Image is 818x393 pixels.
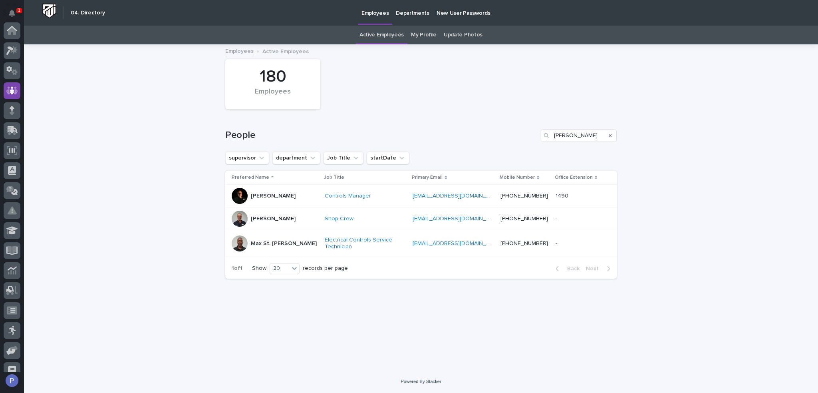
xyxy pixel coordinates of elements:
button: users-avatar [4,372,20,389]
a: [PHONE_NUMBER] [500,241,548,246]
p: records per page [303,265,348,272]
p: [PERSON_NAME] [251,215,296,222]
p: 1 [18,8,20,13]
tr: [PERSON_NAME]Shop Crew [EMAIL_ADDRESS][DOMAIN_NAME] [PHONE_NUMBER]-- [225,207,617,230]
a: [EMAIL_ADDRESS][DOMAIN_NAME] [413,216,503,221]
a: Electrical Controls Service Technician [325,237,405,250]
a: Active Employees [359,26,404,44]
button: Back [549,265,583,272]
h2: 04. Directory [71,10,105,16]
a: Shop Crew [325,215,353,222]
button: Next [583,265,617,272]
input: Search [541,129,617,142]
p: Office Extension [555,173,593,182]
p: Job Title [324,173,344,182]
button: startDate [367,152,409,164]
img: Workspace Logo [42,4,57,18]
p: - [556,214,559,222]
button: supervisor [225,152,269,164]
a: Update Photos [444,26,482,44]
button: department [272,152,320,164]
tr: Max St. [PERSON_NAME]Electrical Controls Service Technician [EMAIL_ADDRESS][DOMAIN_NAME] [PHONE_N... [225,230,617,257]
p: - [556,239,559,247]
button: Notifications [4,5,20,22]
a: Controls Manager [325,193,371,199]
p: Mobile Number [500,173,535,182]
a: [PHONE_NUMBER] [500,216,548,221]
h1: People [225,130,538,141]
span: Next [586,266,604,271]
p: [PERSON_NAME] [251,193,296,199]
p: 1490 [556,191,570,199]
button: Job Title [324,152,363,164]
p: Max St. [PERSON_NAME] [251,240,317,247]
a: [EMAIL_ADDRESS][DOMAIN_NAME] [413,241,503,246]
p: Preferred Name [232,173,269,182]
a: Employees [225,46,254,55]
span: Back [562,266,580,271]
div: 180 [239,67,307,87]
a: My Profile [411,26,437,44]
a: Powered By Stacker [401,379,441,384]
a: [PHONE_NUMBER] [500,193,548,199]
div: Employees [239,88,307,104]
p: 1 of 1 [225,259,249,278]
p: Show [252,265,266,272]
p: Active Employees [262,46,309,55]
div: 20 [270,264,289,273]
div: Notifications1 [10,10,20,22]
a: [EMAIL_ADDRESS][DOMAIN_NAME] [413,193,503,199]
p: Primary Email [412,173,443,182]
tr: [PERSON_NAME]Controls Manager [EMAIL_ADDRESS][DOMAIN_NAME] [PHONE_NUMBER]14901490 [225,185,617,207]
